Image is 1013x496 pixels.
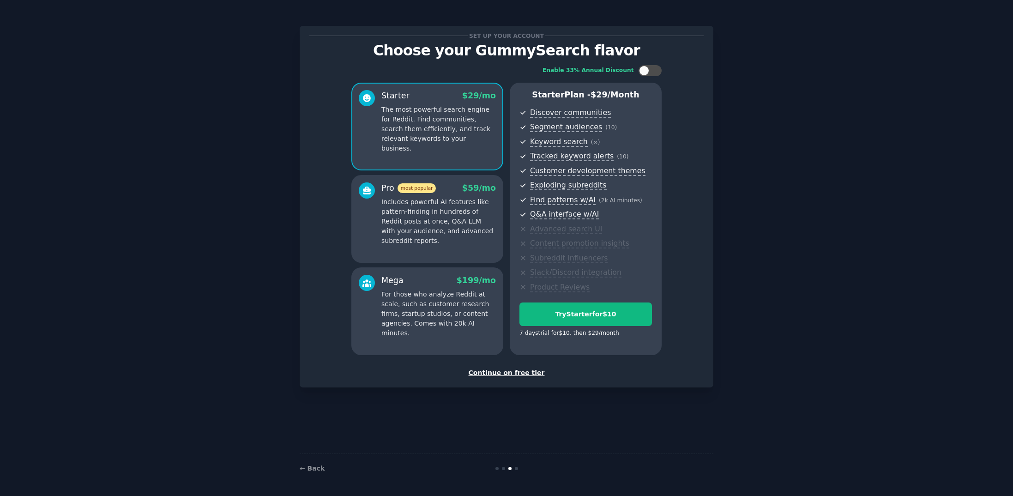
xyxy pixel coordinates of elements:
[591,139,600,145] span: ( ∞ )
[300,465,325,472] a: ← Back
[530,166,645,176] span: Customer development themes
[530,195,596,205] span: Find patterns w/AI
[381,275,404,286] div: Mega
[530,210,599,219] span: Q&A interface w/AI
[530,254,608,263] span: Subreddit influencers
[530,122,602,132] span: Segment audiences
[530,181,606,190] span: Exploding subreddits
[381,105,496,153] p: The most powerful search engine for Reddit. Find communities, search them efficiently, and track ...
[520,309,651,319] div: Try Starter for $10
[530,108,611,118] span: Discover communities
[543,67,634,75] div: Enable 33% Annual Discount
[530,283,590,292] span: Product Reviews
[591,90,639,99] span: $ 29 /month
[519,329,619,338] div: 7 days trial for $10 , then $ 29 /month
[381,197,496,246] p: Includes powerful AI features like pattern-finding in hundreds of Reddit posts at once, Q&A LLM w...
[530,239,629,248] span: Content promotion insights
[599,197,642,204] span: ( 2k AI minutes )
[462,183,496,193] span: $ 59 /mo
[462,91,496,100] span: $ 29 /mo
[381,90,410,102] div: Starter
[617,153,628,160] span: ( 10 )
[457,276,496,285] span: $ 199 /mo
[468,31,546,41] span: Set up your account
[309,42,704,59] p: Choose your GummySearch flavor
[530,224,602,234] span: Advanced search UI
[519,89,652,101] p: Starter Plan -
[519,302,652,326] button: TryStarterfor$10
[309,368,704,378] div: Continue on free tier
[398,183,436,193] span: most popular
[381,182,436,194] div: Pro
[530,137,588,147] span: Keyword search
[605,124,617,131] span: ( 10 )
[530,151,614,161] span: Tracked keyword alerts
[530,268,621,278] span: Slack/Discord integration
[381,290,496,338] p: For those who analyze Reddit at scale, such as customer research firms, startup studios, or conte...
